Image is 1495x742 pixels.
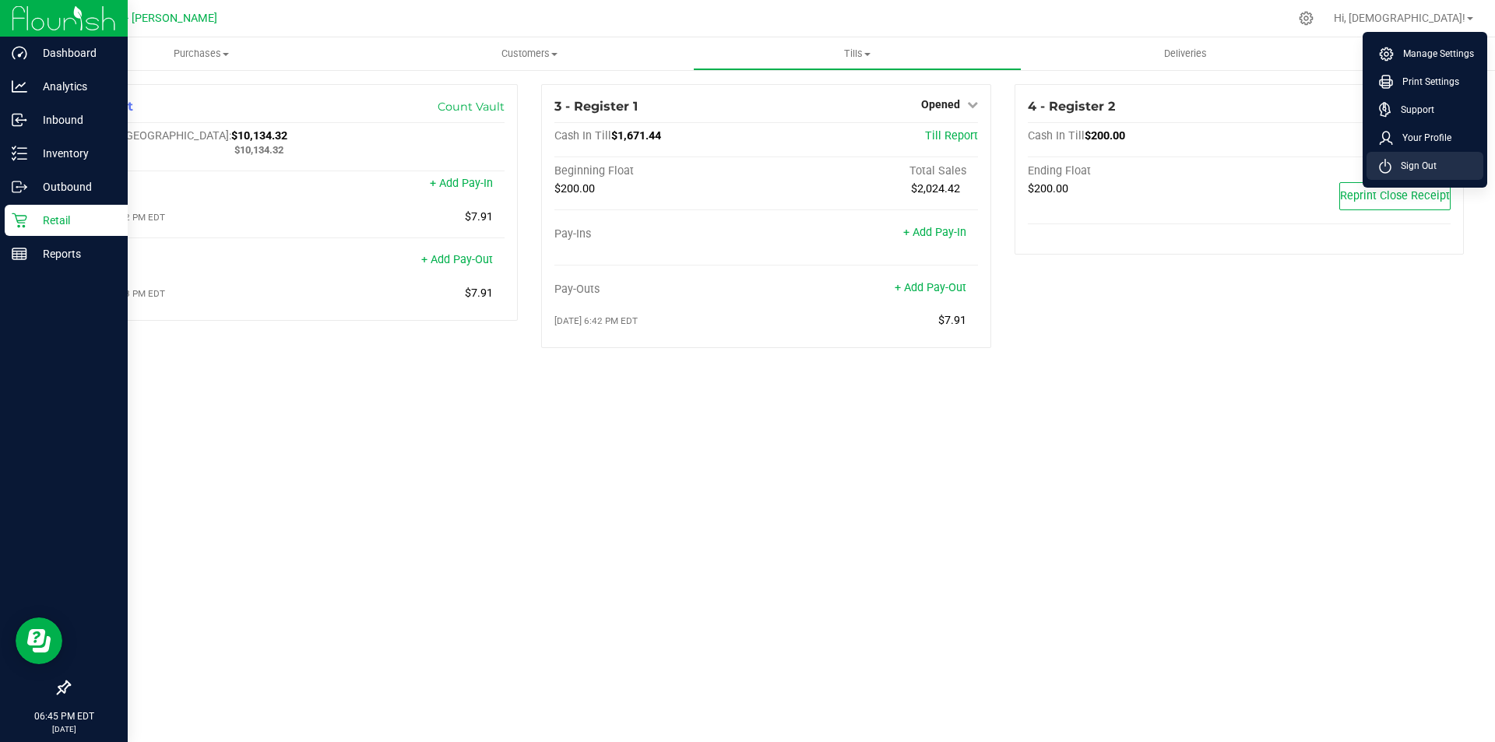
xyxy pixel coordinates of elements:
[27,244,121,263] p: Reports
[7,723,121,735] p: [DATE]
[231,129,287,142] span: $10,134.32
[611,129,661,142] span: $1,671.44
[82,178,294,192] div: Pay-Ins
[694,47,1020,61] span: Tills
[37,37,365,70] a: Purchases
[554,182,595,195] span: $200.00
[27,77,121,96] p: Analytics
[1334,12,1465,24] span: Hi, [DEMOGRAPHIC_DATA]!
[1393,130,1451,146] span: Your Profile
[554,164,766,178] div: Beginning Float
[1379,102,1477,118] a: Support
[1022,37,1349,70] a: Deliveries
[554,283,766,297] div: Pay-Outs
[925,129,978,142] a: Till Report
[554,99,638,114] span: 3 - Register 1
[903,226,966,239] a: + Add Pay-In
[27,211,121,230] p: Retail
[554,315,638,326] span: [DATE] 6:42 PM EDT
[766,164,978,178] div: Total Sales
[12,146,27,161] inline-svg: Inventory
[27,144,121,163] p: Inventory
[16,617,62,664] iframe: Resource center
[1391,158,1437,174] span: Sign Out
[421,253,493,266] a: + Add Pay-Out
[12,246,27,262] inline-svg: Reports
[1028,164,1240,178] div: Ending Float
[554,129,611,142] span: Cash In Till
[365,37,693,70] a: Customers
[27,111,121,129] p: Inbound
[1367,152,1483,180] li: Sign Out
[895,281,966,294] a: + Add Pay-Out
[1085,129,1125,142] span: $200.00
[37,47,365,61] span: Purchases
[82,129,231,142] span: Cash In [GEOGRAPHIC_DATA]:
[12,112,27,128] inline-svg: Inbound
[465,210,493,223] span: $7.91
[1028,99,1115,114] span: 4 - Register 2
[366,47,692,61] span: Customers
[12,179,27,195] inline-svg: Outbound
[1394,46,1474,62] span: Manage Settings
[1340,189,1450,202] span: Reprint Close Receipt
[1028,182,1068,195] span: $200.00
[27,44,121,62] p: Dashboard
[1296,11,1316,26] div: Manage settings
[438,100,505,114] a: Count Vault
[1028,129,1085,142] span: Cash In Till
[430,177,493,190] a: + Add Pay-In
[101,12,217,25] span: GA4 - [PERSON_NAME]
[82,255,294,269] div: Pay-Outs
[554,227,766,241] div: Pay-Ins
[1391,102,1434,118] span: Support
[7,709,121,723] p: 06:45 PM EDT
[693,37,1021,70] a: Tills
[1339,182,1451,210] button: Reprint Close Receipt
[938,314,966,327] span: $7.91
[921,98,960,111] span: Opened
[234,144,283,156] span: $10,134.32
[27,178,121,196] p: Outbound
[1143,47,1228,61] span: Deliveries
[12,45,27,61] inline-svg: Dashboard
[12,79,27,94] inline-svg: Analytics
[1393,74,1459,90] span: Print Settings
[911,182,960,195] span: $2,024.42
[12,213,27,228] inline-svg: Retail
[465,287,493,300] span: $7.91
